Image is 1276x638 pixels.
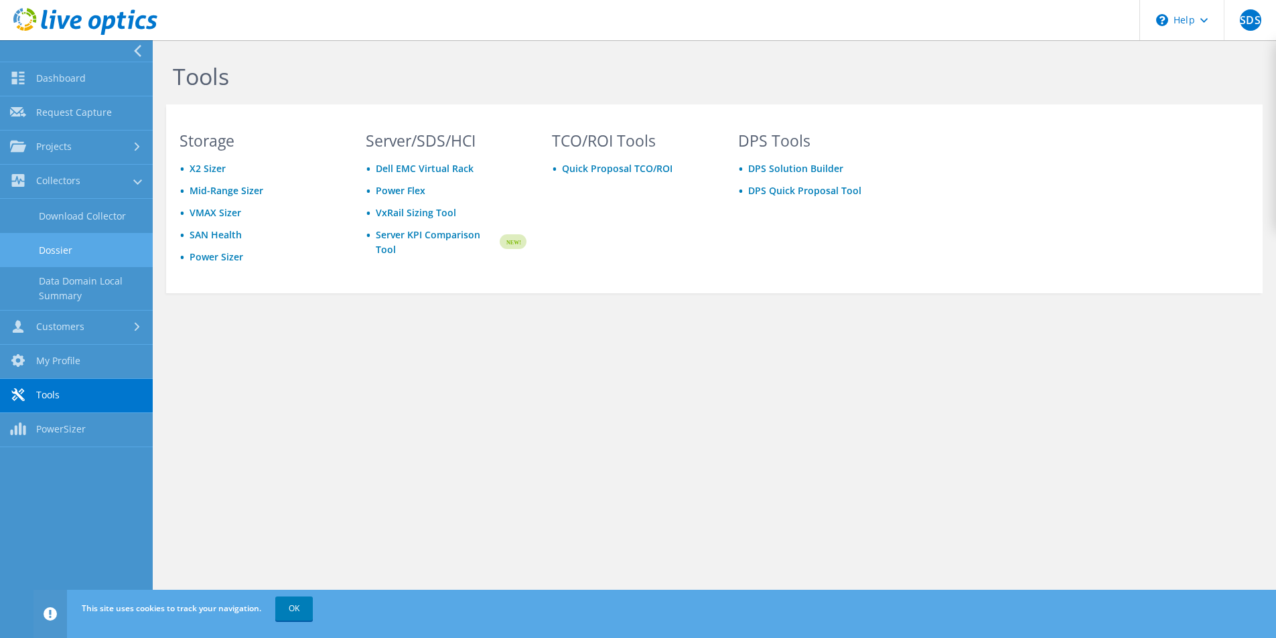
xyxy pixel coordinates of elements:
[190,162,226,175] a: X2 Sizer
[748,184,861,197] a: DPS Quick Proposal Tool
[190,184,263,197] a: Mid-Range Sizer
[82,603,261,614] span: This site uses cookies to track your navigation.
[366,133,526,148] h3: Server/SDS/HCI
[1240,9,1261,31] span: SDS
[376,162,474,175] a: Dell EMC Virtual Rack
[275,596,313,621] a: OK
[173,62,1077,90] h1: Tools
[376,228,498,257] a: Server KPI Comparison Tool
[190,206,241,219] a: VMAX Sizer
[552,133,713,148] h3: TCO/ROI Tools
[738,133,899,148] h3: DPS Tools
[190,250,243,263] a: Power Sizer
[376,206,456,219] a: VxRail Sizing Tool
[562,162,672,175] a: Quick Proposal TCO/ROI
[180,133,340,148] h3: Storage
[748,162,843,175] a: DPS Solution Builder
[498,226,526,258] img: new-badge.svg
[190,228,242,241] a: SAN Health
[1156,14,1168,26] svg: \n
[376,184,425,197] a: Power Flex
